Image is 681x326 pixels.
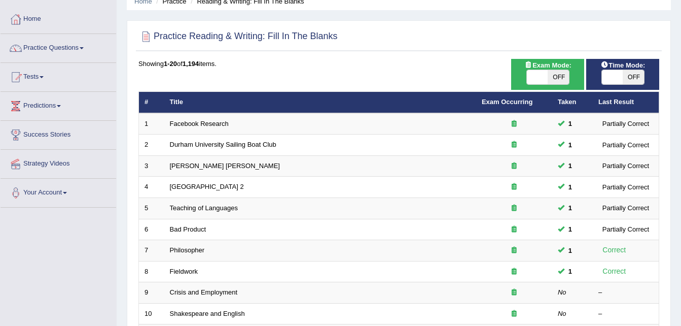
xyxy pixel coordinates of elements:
[138,59,659,69] div: Showing of items.
[520,60,575,71] span: Exam Mode:
[558,288,566,296] em: No
[552,92,593,113] th: Taken
[482,309,547,319] div: Exam occurring question
[139,177,164,198] td: 4
[482,119,547,129] div: Exam occurring question
[1,150,116,175] a: Strategy Videos
[598,182,653,192] div: Partially Correct
[482,204,547,213] div: Exam occurring question
[598,118,653,129] div: Partially Correct
[183,60,199,68] b: 1,194
[482,225,547,235] div: Exam occurring question
[1,179,116,204] a: Your Account
[564,203,576,213] span: You can still take this question
[170,268,198,275] a: Fieldwork
[139,303,164,324] td: 10
[139,113,164,135] td: 1
[1,121,116,146] a: Success Stories
[139,219,164,240] td: 6
[482,182,547,192] div: Exam occurring question
[139,92,164,113] th: #
[598,203,653,213] div: Partially Correct
[482,161,547,171] div: Exam occurring question
[598,224,653,235] div: Partially Correct
[564,245,576,256] span: You can still take this question
[139,155,164,177] td: 3
[564,182,576,192] span: You can still take this question
[138,29,338,44] h2: Practice Reading & Writing: Fill In The Blanks
[564,266,576,277] span: You can still take this question
[1,63,116,88] a: Tests
[170,120,229,127] a: Facebook Research
[598,160,653,171] div: Partially Correct
[558,310,566,317] em: No
[164,92,476,113] th: Title
[598,288,653,298] div: –
[170,204,238,212] a: Teaching of Languages
[170,246,205,254] a: Philosopher
[1,92,116,117] a: Predictions
[139,135,164,156] td: 2
[482,288,547,298] div: Exam occurring question
[564,160,576,171] span: You can still take this question
[598,266,630,277] div: Correct
[548,70,569,84] span: OFF
[564,118,576,129] span: You can still take this question
[139,261,164,282] td: 8
[170,162,280,170] a: [PERSON_NAME] [PERSON_NAME]
[139,198,164,219] td: 5
[623,70,644,84] span: OFF
[564,140,576,150] span: You can still take this question
[1,34,116,59] a: Practice Questions
[164,60,177,68] b: 1-20
[482,140,547,150] div: Exam occurring question
[598,309,653,319] div: –
[593,92,659,113] th: Last Result
[139,240,164,262] td: 7
[170,225,206,233] a: Bad Product
[170,288,238,296] a: Crisis and Employment
[170,141,276,148] a: Durham University Sailing Boat Club
[170,183,244,190] a: [GEOGRAPHIC_DATA] 2
[564,224,576,235] span: You can still take this question
[482,267,547,277] div: Exam occurring question
[598,140,653,150] div: Partially Correct
[1,5,116,30] a: Home
[170,310,245,317] a: Shakespeare and English
[511,59,584,90] div: Show exams occurring in exams
[139,282,164,304] td: 9
[598,244,630,256] div: Correct
[482,98,532,106] a: Exam Occurring
[596,60,649,71] span: Time Mode:
[482,246,547,255] div: Exam occurring question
